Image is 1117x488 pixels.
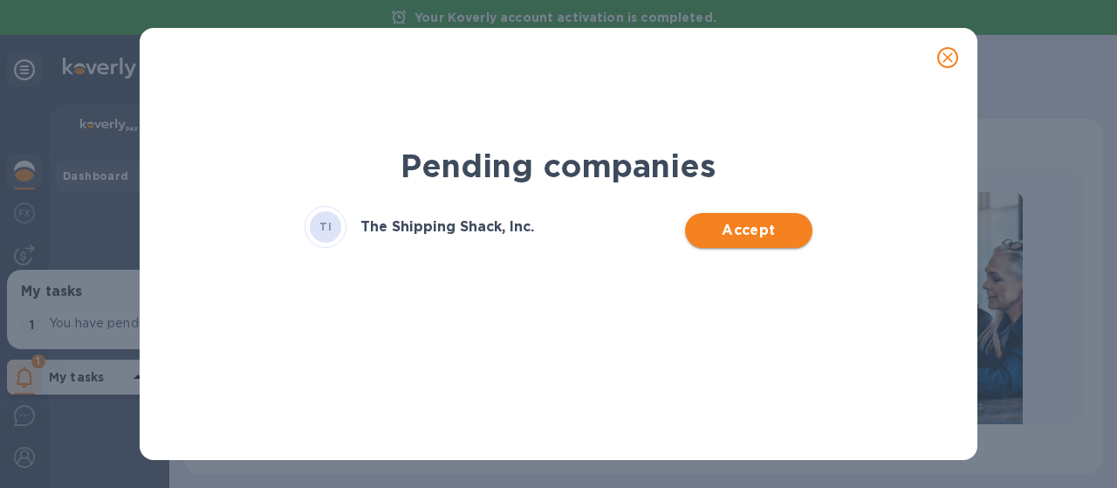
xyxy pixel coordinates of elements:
button: Accept [685,213,812,248]
h3: The Shipping Shack, Inc. [360,219,534,236]
button: close [927,37,969,79]
b: TI [319,220,332,233]
b: Pending companies [401,147,716,185]
span: Accept [699,220,798,241]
